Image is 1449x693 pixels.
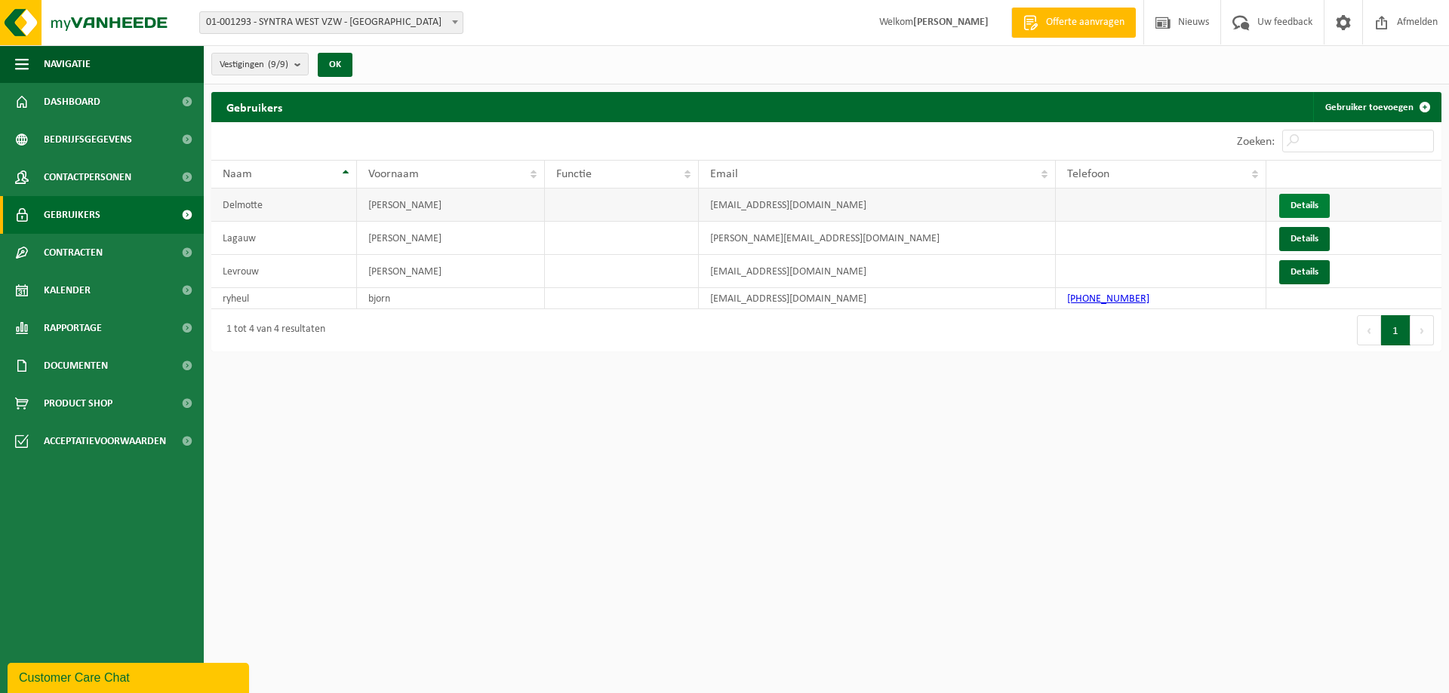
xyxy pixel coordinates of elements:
div: 1 tot 4 van 4 resultaten [219,317,325,344]
span: 01-001293 - SYNTRA WEST VZW - SINT-MICHIELS [200,12,463,33]
td: Lagauw [211,222,357,255]
td: Delmotte [211,189,357,222]
span: Contracten [44,234,103,271]
a: Gebruiker toevoegen [1313,92,1440,122]
td: [PERSON_NAME][EMAIL_ADDRESS][DOMAIN_NAME] [699,222,1056,255]
span: 01-001293 - SYNTRA WEST VZW - SINT-MICHIELS [199,11,463,34]
button: Vestigingen(9/9) [211,53,309,75]
button: Next [1411,315,1434,345]
span: Contactpersonen [44,158,131,196]
td: [PERSON_NAME] [357,189,545,222]
h2: Gebruikers [211,92,297,121]
span: Vestigingen [220,54,288,76]
a: Details [1279,194,1330,218]
span: Dashboard [44,83,100,121]
td: bjorn [357,288,545,309]
span: Navigatie [44,45,91,83]
span: Offerte aanvragen [1042,15,1128,30]
span: Email [710,168,738,180]
button: OK [318,53,352,77]
a: Details [1279,227,1330,251]
td: Levrouw [211,255,357,288]
td: [EMAIL_ADDRESS][DOMAIN_NAME] [699,255,1056,288]
span: Bedrijfsgegevens [44,121,132,158]
count: (9/9) [268,60,288,69]
strong: [PERSON_NAME] [913,17,989,28]
span: Telefoon [1067,168,1109,180]
span: Naam [223,168,252,180]
span: Product Shop [44,385,112,422]
span: Rapportage [44,309,102,347]
a: Offerte aanvragen [1011,8,1136,38]
span: Voornaam [368,168,419,180]
button: Previous [1357,315,1381,345]
button: 1 [1381,315,1411,345]
td: [EMAIL_ADDRESS][DOMAIN_NAME] [699,189,1056,222]
a: [PHONE_NUMBER] [1067,293,1149,305]
iframe: chat widget [8,660,252,693]
a: Details [1279,260,1330,284]
td: [EMAIL_ADDRESS][DOMAIN_NAME] [699,288,1056,309]
span: Gebruikers [44,196,100,234]
span: Acceptatievoorwaarden [44,422,166,460]
span: Functie [556,168,592,180]
label: Zoeken: [1237,136,1275,148]
td: [PERSON_NAME] [357,255,545,288]
td: ryheul [211,288,357,309]
td: [PERSON_NAME] [357,222,545,255]
span: Documenten [44,347,108,385]
span: Kalender [44,271,91,309]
